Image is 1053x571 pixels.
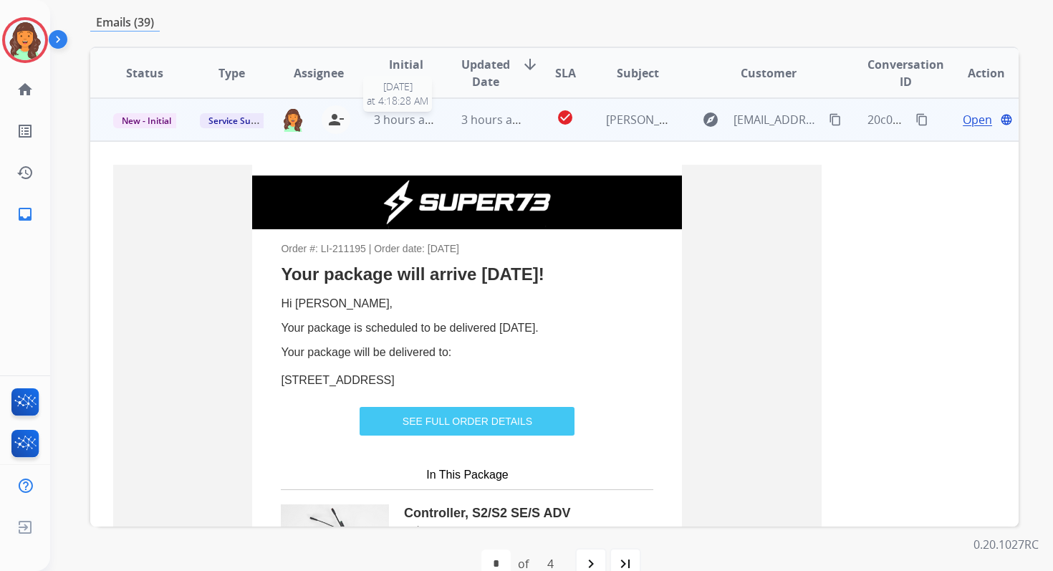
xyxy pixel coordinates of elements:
[16,206,34,223] mat-icon: inbox
[367,80,428,94] span: [DATE]
[126,64,163,82] span: Status
[555,64,576,82] span: SLA
[374,112,438,128] span: 3 hours ago
[963,111,992,128] span: Open
[557,109,574,126] mat-icon: check_circle
[1000,113,1013,126] mat-icon: language
[931,48,1019,98] th: Action
[16,81,34,98] mat-icon: home
[218,64,245,82] span: Type
[973,536,1039,553] p: 0.20.1027RC
[521,56,539,73] mat-icon: arrow_downward
[461,56,510,90] span: Updated Date
[281,372,653,389] div: [STREET_ADDRESS]
[327,111,345,128] mat-icon: person_remove
[741,64,797,82] span: Customer
[281,244,653,254] div: Order #: LI-211195 | Order date: [DATE]
[461,112,526,128] span: 3 hours ago
[281,344,653,361] div: Your package will be delivered to:
[734,111,821,128] span: [EMAIL_ADDRESS][DOMAIN_NAME]
[360,408,574,435] a: SEE FULL ORDER DETAILS
[281,320,653,337] div: Your package is scheduled to be delivered [DATE].
[867,56,944,90] span: Conversation ID
[374,56,437,90] span: Initial Date
[281,295,653,312] div: Hi [PERSON_NAME],
[702,111,719,128] mat-icon: explore
[16,164,34,181] mat-icon: history
[617,64,659,82] span: Subject
[282,107,304,132] img: agent-avatar
[281,263,653,286] div: Your package will arrive [DATE]!
[113,113,180,128] span: New - Initial
[367,94,428,108] span: at 4:18:28 AM
[606,112,869,128] span: [PERSON_NAME], your package will arrive [DATE]!
[915,113,928,126] mat-icon: content_copy
[404,504,653,522] div: Controller, S2/S2 SE/S ADV
[281,468,653,482] div: In This Package
[5,20,45,60] img: avatar
[90,14,160,32] p: Emails (39)
[200,113,282,128] span: Service Support
[294,64,344,82] span: Assignee
[16,123,34,140] mat-icon: list_alt
[829,113,842,126] mat-icon: content_copy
